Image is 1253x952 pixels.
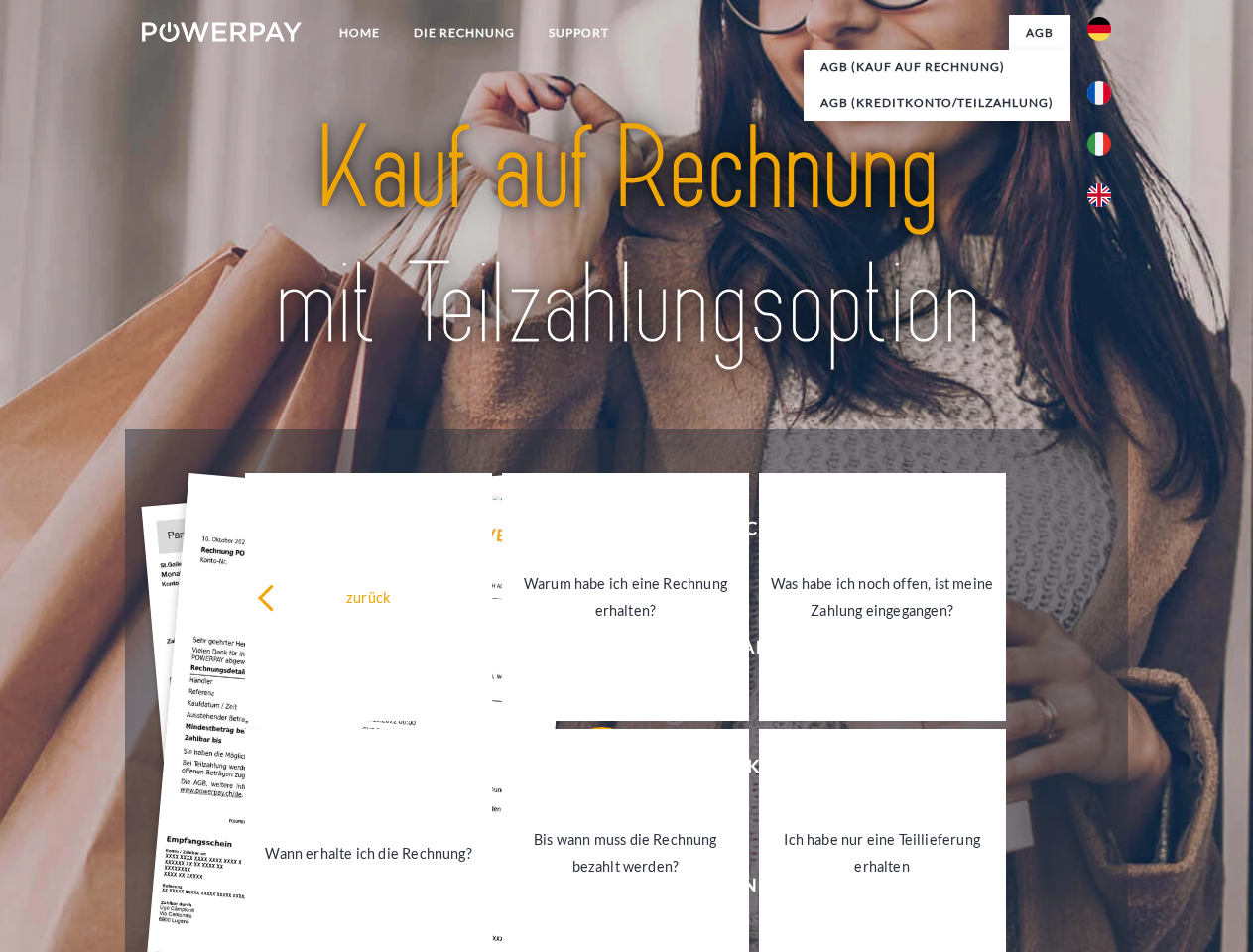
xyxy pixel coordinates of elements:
[1087,132,1111,156] img: it
[1087,183,1111,207] img: en
[397,15,532,51] a: DIE RECHNUNG
[142,22,302,42] img: logo-powerpay-white.svg
[771,826,994,880] div: Ich habe nur eine Teillieferung erhalten
[1087,81,1111,105] img: fr
[257,839,480,866] div: Wann erhalte ich die Rechnung?
[1087,17,1111,41] img: de
[771,570,994,624] div: Was habe ich noch offen, ist meine Zahlung eingegangen?
[804,85,1070,121] a: AGB (Kreditkonto/Teilzahlung)
[532,15,626,51] a: SUPPORT
[804,50,1070,85] a: AGB (Kauf auf Rechnung)
[759,473,1006,721] a: Was habe ich noch offen, ist meine Zahlung eingegangen?
[322,15,397,51] a: Home
[514,570,737,624] div: Warum habe ich eine Rechnung erhalten?
[1009,15,1070,51] a: agb
[514,826,737,880] div: Bis wann muss die Rechnung bezahlt werden?
[257,583,480,610] div: zurück
[189,95,1064,380] img: title-powerpay_de.svg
